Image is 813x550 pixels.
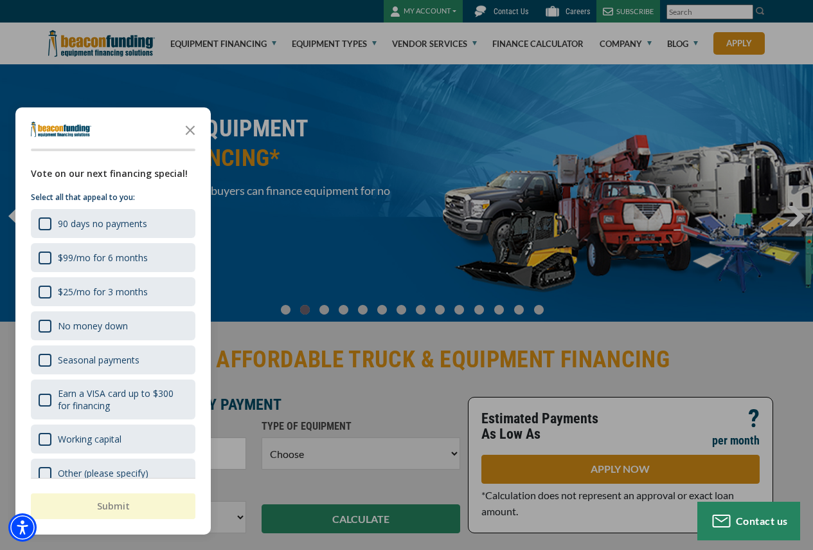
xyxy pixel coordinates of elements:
[177,116,203,142] button: Close the survey
[31,380,195,419] div: Earn a VISA card up to $300 for financing
[31,209,195,238] div: 90 days no payments
[58,320,128,332] div: No money down
[31,493,195,519] button: Submit
[31,277,195,306] div: $25/mo for 3 months
[58,217,147,230] div: 90 days no payments
[736,515,788,527] span: Contact us
[58,467,148,479] div: Other (please specify)
[58,387,188,412] div: Earn a VISA card up to $300 for financing
[58,286,148,298] div: $25/mo for 3 months
[697,502,800,540] button: Contact us
[58,252,148,264] div: $99/mo for 6 months
[31,311,195,340] div: No money down
[58,433,121,445] div: Working capital
[15,107,211,535] div: Survey
[8,513,37,542] div: Accessibility Menu
[31,459,195,488] div: Other (please specify)
[31,122,91,137] img: Company logo
[31,167,195,181] div: Vote on our next financing special!
[31,191,195,204] p: Select all that appeal to you:
[31,425,195,454] div: Working capital
[31,243,195,272] div: $99/mo for 6 months
[58,354,139,366] div: Seasonal payments
[31,345,195,374] div: Seasonal payments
